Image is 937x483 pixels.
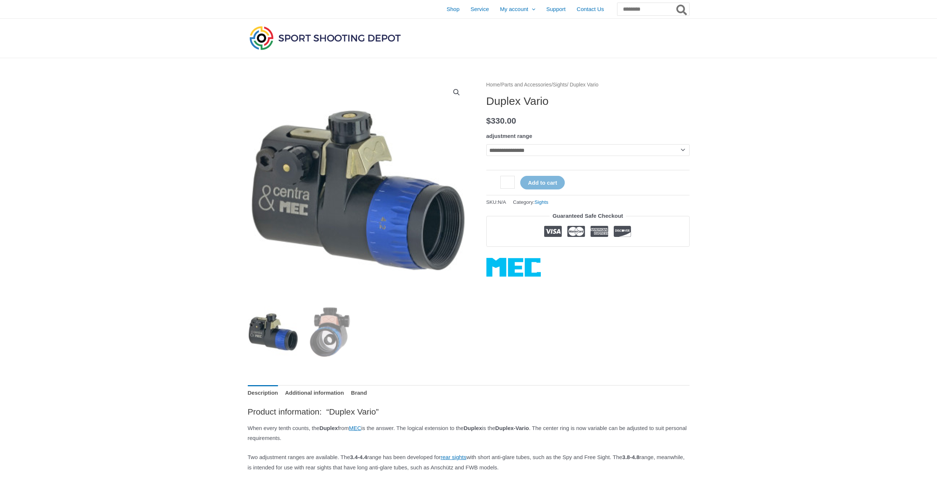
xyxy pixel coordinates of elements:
span: $ [486,116,491,125]
nav: Breadcrumb [486,80,690,90]
a: rear sights [441,454,466,460]
input: Product quantity [500,176,515,189]
h2: Product information: “Duplex Vario” [248,406,690,417]
a: Sights [553,82,567,88]
a: View full-screen image gallery [450,86,463,99]
img: Sport Shooting Depot [248,24,402,52]
p: Two adjustment ranges are available. The range has been developed for with short anti-glare tubes... [248,452,690,473]
a: Brand [351,385,367,401]
bdi: 330.00 [486,116,516,125]
p: When every tenth counts, the from is the answer. The logical extension to the is the . The center... [248,423,690,444]
strong: 3.4-4.4 [350,454,367,460]
a: Sights [535,199,549,205]
a: Additional information [285,385,344,401]
legend: Guaranteed Safe Checkout [550,211,626,221]
button: Add to cart [520,176,565,189]
strong: Duplex [464,425,482,431]
label: adjustment range [486,133,532,139]
img: Duplex Vario - Image 2 [304,306,355,358]
a: MEC [349,425,361,431]
a: Parts and Accessories [501,82,552,88]
span: SKU: [486,198,506,207]
strong: 3.8-4.8 [622,454,640,460]
strong: Duplex-Vario [495,425,529,431]
a: Description [248,385,278,401]
img: Duplex Vario [248,306,299,358]
a: Home [486,82,500,88]
strong: Duplex [320,425,338,431]
img: Duplex Vario [248,80,469,301]
span: Category: [513,198,548,207]
a: MEC [486,258,541,277]
span: N/A [498,199,506,205]
button: Search [675,3,689,15]
h1: Duplex Vario [486,95,690,108]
